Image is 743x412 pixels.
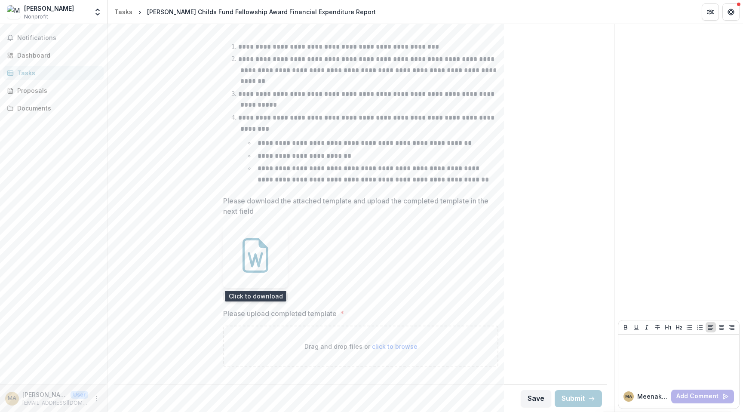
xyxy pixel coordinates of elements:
div: [PERSON_NAME] Childs Fund Fellowship Award Financial Expenditure Report [147,7,376,16]
button: Submit [555,390,602,407]
p: Please upload completed template [223,308,337,319]
a: Proposals [3,83,104,98]
button: Save [521,390,551,407]
button: Italicize [642,322,652,332]
button: Get Help [722,3,740,21]
div: Proposals [17,86,97,95]
button: Bold [620,322,631,332]
button: Notifications [3,31,104,45]
nav: breadcrumb [111,6,379,18]
p: Please download the attached template and upload the completed template in the next field [223,196,493,216]
div: Meenakshi Asokan [625,394,632,399]
div: Meenakshi Asokan [8,396,16,401]
button: More [92,394,102,404]
span: Notifications [17,34,100,42]
span: click to browse [372,343,418,350]
a: Tasks [111,6,136,18]
button: Bullet List [684,322,694,332]
p: User [71,391,88,399]
p: [PERSON_NAME] [22,390,67,399]
button: Align Left [706,322,716,332]
button: Heading 2 [674,322,684,332]
div: Tasks [17,68,97,77]
div: Documents [17,104,97,113]
button: Strike [652,322,663,332]
div: JCC Annual Financial Report Template.docx [223,223,288,301]
a: Dashboard [3,48,104,62]
div: Dashboard [17,51,97,60]
img: Meenakshi Asokan [7,5,21,19]
span: Nonprofit [24,13,48,21]
button: Partners [702,3,719,21]
button: Heading 1 [663,322,673,332]
a: Tasks [3,66,104,80]
p: Meenakshi A [637,392,668,401]
div: [PERSON_NAME] [24,4,74,13]
span: JCC Annual Financial Report Template.docx [227,292,284,300]
button: Open entity switcher [92,3,104,21]
button: Align Right [727,322,737,332]
div: Tasks [114,7,132,16]
a: Documents [3,101,104,115]
button: Align Center [716,322,727,332]
p: [EMAIL_ADDRESS][DOMAIN_NAME] [22,399,88,407]
button: Underline [631,322,642,332]
p: Drag and drop files or [304,342,418,351]
button: Ordered List [695,322,705,332]
button: Add Comment [671,390,734,403]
